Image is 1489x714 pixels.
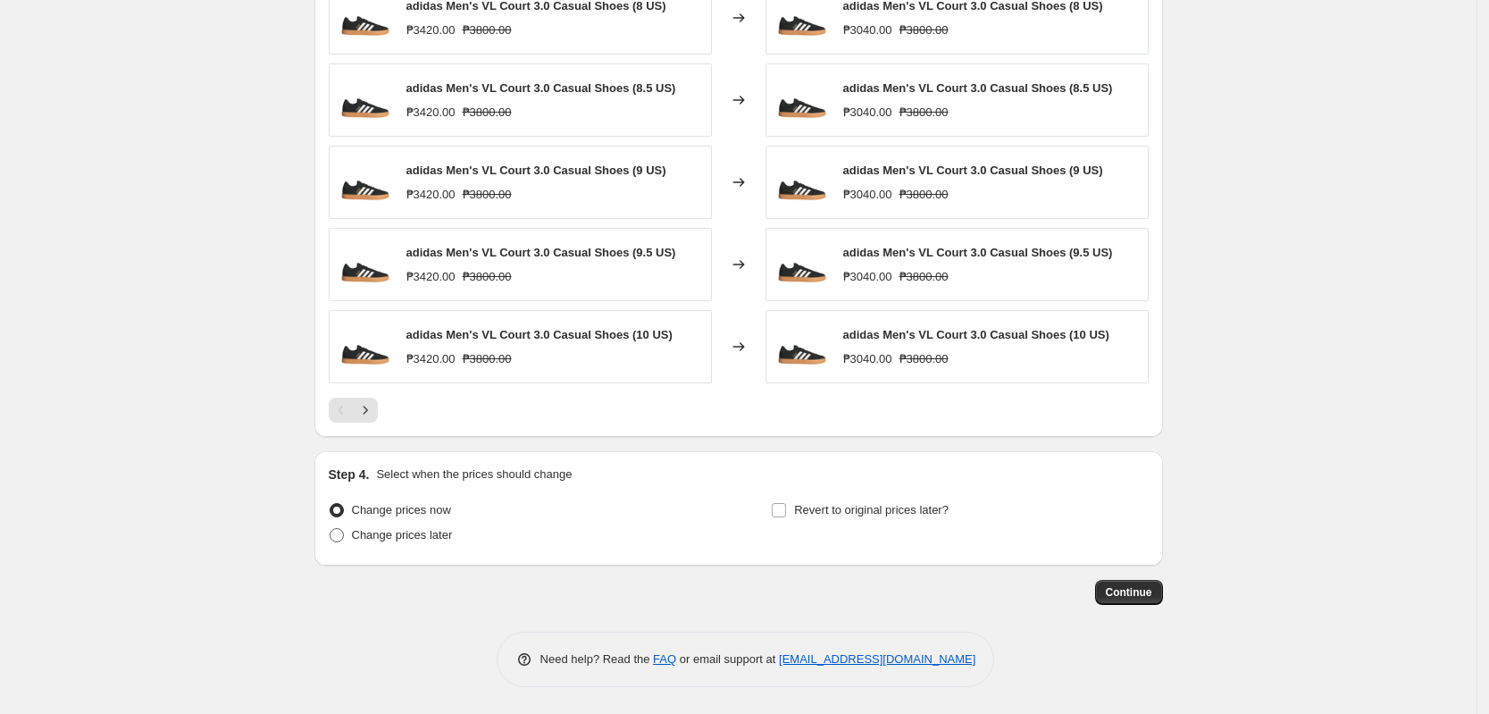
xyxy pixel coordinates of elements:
span: adidas Men's VL Court 3.0 Casual Shoes (9.5 US) [406,246,676,259]
span: adidas Men's VL Court 3.0 Casual Shoes (9 US) [843,164,1103,177]
img: IH4789_1_FOOTWEAR_Photography_SideLateralCenterView_white_80x.png [339,320,392,374]
strike: ₱3800.00 [899,350,949,368]
div: ₱3420.00 [406,21,456,39]
strike: ₱3800.00 [899,21,949,39]
img: IH4789_1_FOOTWEAR_Photography_SideLateralCenterView_white_80x.png [339,73,392,127]
span: Continue [1106,585,1152,600]
strike: ₱3800.00 [463,21,512,39]
span: adidas Men's VL Court 3.0 Casual Shoes (9.5 US) [843,246,1113,259]
span: adidas Men's VL Court 3.0 Casual Shoes (10 US) [843,328,1109,341]
strike: ₱3800.00 [463,268,512,286]
img: IH4789_1_FOOTWEAR_Photography_SideLateralCenterView_white_80x.png [775,238,829,291]
img: IH4789_1_FOOTWEAR_Photography_SideLateralCenterView_white_80x.png [775,73,829,127]
div: ₱3420.00 [406,104,456,122]
span: adidas Men's VL Court 3.0 Casual Shoes (8.5 US) [843,81,1113,95]
strike: ₱3800.00 [463,350,512,368]
span: Revert to original prices later? [794,503,949,517]
button: Next [353,398,378,423]
span: adidas Men's VL Court 3.0 Casual Shoes (8.5 US) [406,81,676,95]
img: IH4789_1_FOOTWEAR_Photography_SideLateralCenterView_white_80x.png [775,320,829,374]
img: IH4789_1_FOOTWEAR_Photography_SideLateralCenterView_white_80x.png [775,155,829,209]
p: Select when the prices should change [376,466,572,483]
span: Change prices now [352,503,451,517]
span: or email support at [676,652,779,666]
div: ₱3420.00 [406,350,456,368]
strike: ₱3800.00 [899,268,949,286]
strike: ₱3800.00 [463,186,512,204]
div: ₱3040.00 [843,268,892,286]
img: IH4789_1_FOOTWEAR_Photography_SideLateralCenterView_white_80x.png [339,155,392,209]
span: adidas Men's VL Court 3.0 Casual Shoes (9 US) [406,164,666,177]
strike: ₱3800.00 [463,104,512,122]
div: ₱3420.00 [406,186,456,204]
strike: ₱3800.00 [899,104,949,122]
div: ₱3040.00 [843,104,892,122]
strike: ₱3800.00 [899,186,949,204]
h2: Step 4. [329,466,370,483]
nav: Pagination [329,398,378,423]
span: adidas Men's VL Court 3.0 Casual Shoes (10 US) [406,328,673,341]
div: ₱3420.00 [406,268,456,286]
a: FAQ [653,652,676,666]
button: Continue [1095,580,1163,605]
span: Need help? Read the [540,652,654,666]
div: ₱3040.00 [843,186,892,204]
img: IH4789_1_FOOTWEAR_Photography_SideLateralCenterView_white_80x.png [339,238,392,291]
div: ₱3040.00 [843,21,892,39]
div: ₱3040.00 [843,350,892,368]
a: [EMAIL_ADDRESS][DOMAIN_NAME] [779,652,975,666]
span: Change prices later [352,528,453,542]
